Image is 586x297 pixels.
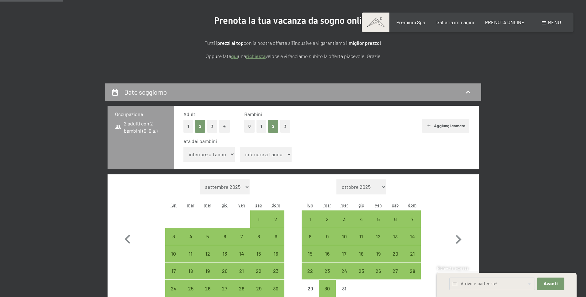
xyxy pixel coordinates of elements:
[319,217,335,232] div: 2
[302,263,319,279] div: Mon Dec 22 2025
[302,245,319,262] div: Mon Dec 15 2025
[199,263,216,279] div: arrivo/check-in possibile
[171,202,177,208] abbr: lunedì
[319,210,336,227] div: Tue Dec 02 2025
[200,234,215,250] div: 5
[370,245,387,262] div: Fri Dec 19 2025
[166,268,182,284] div: 17
[548,19,561,25] span: Menu
[388,251,403,267] div: 20
[336,280,353,297] div: Wed Dec 31 2025
[268,120,278,133] button: 2
[165,263,182,279] div: Mon Nov 17 2025
[250,263,267,279] div: arrivo/check-in possibile
[544,281,558,287] span: Avanti
[267,245,284,262] div: Sun Nov 16 2025
[234,268,250,284] div: 21
[165,280,182,297] div: arrivo/check-in possibile
[404,263,421,279] div: arrivo/check-in possibile
[246,53,266,59] a: richiesta
[375,202,382,208] abbr: venerdì
[267,280,284,297] div: Sun Nov 30 2025
[244,120,255,133] button: 0
[319,280,336,297] div: arrivo/check-in possibile
[370,263,387,279] div: arrivo/check-in possibile
[387,245,404,262] div: Sat Dec 20 2025
[319,245,336,262] div: Tue Dec 16 2025
[200,268,215,284] div: 19
[336,217,352,232] div: 3
[302,245,319,262] div: arrivo/check-in possibile
[268,251,283,267] div: 16
[349,40,380,46] strong: miglior prezzo
[251,268,267,284] div: 22
[387,228,404,245] div: Sat Dec 13 2025
[250,210,267,227] div: Sat Nov 01 2025
[165,263,182,279] div: arrivo/check-in possibile
[272,202,280,208] abbr: domenica
[370,217,386,232] div: 5
[216,263,233,279] div: Thu Nov 20 2025
[251,251,267,267] div: 15
[255,202,262,208] abbr: sabato
[182,263,199,279] div: Tue Nov 18 2025
[165,245,182,262] div: Mon Nov 10 2025
[302,228,319,245] div: arrivo/check-in possibile
[267,263,284,279] div: arrivo/check-in possibile
[302,217,318,232] div: 1
[307,202,313,208] abbr: lunedì
[302,268,318,284] div: 22
[392,202,399,208] abbr: sabato
[233,228,250,245] div: arrivo/check-in possibile
[199,245,216,262] div: Wed Nov 12 2025
[404,245,421,262] div: arrivo/check-in possibile
[251,217,267,232] div: 1
[302,234,318,250] div: 8
[387,263,404,279] div: Sat Dec 27 2025
[387,210,404,227] div: arrivo/check-in possibile
[280,120,291,133] button: 3
[267,228,284,245] div: arrivo/check-in possibile
[319,245,336,262] div: arrivo/check-in possibile
[353,228,370,245] div: Thu Dec 11 2025
[267,263,284,279] div: Sun Nov 23 2025
[183,111,197,117] span: Adulti
[404,217,420,232] div: 7
[244,111,262,117] span: Bambini
[370,245,387,262] div: arrivo/check-in possibile
[233,245,250,262] div: arrivo/check-in possibile
[182,280,199,297] div: Tue Nov 25 2025
[216,228,233,245] div: arrivo/check-in possibile
[336,210,353,227] div: arrivo/check-in possibile
[341,202,348,208] abbr: mercoledì
[217,268,233,284] div: 20
[250,245,267,262] div: Sat Nov 15 2025
[404,234,420,250] div: 14
[319,234,335,250] div: 9
[336,234,352,250] div: 10
[195,120,205,133] button: 2
[217,40,244,46] strong: prezzi al top
[336,251,352,267] div: 17
[319,228,336,245] div: Tue Dec 09 2025
[370,268,386,284] div: 26
[387,245,404,262] div: arrivo/check-in possibile
[353,228,370,245] div: arrivo/check-in possibile
[233,263,250,279] div: arrivo/check-in possibile
[183,251,198,267] div: 11
[267,210,284,227] div: Sun Nov 02 2025
[370,228,387,245] div: Fri Dec 12 2025
[404,263,421,279] div: Sun Dec 28 2025
[204,202,211,208] abbr: mercoledì
[216,245,233,262] div: arrivo/check-in possibile
[216,228,233,245] div: Thu Nov 06 2025
[370,263,387,279] div: Fri Dec 26 2025
[422,119,469,133] button: Aggiungi camera
[233,280,250,297] div: Fri Nov 28 2025
[182,245,199,262] div: arrivo/check-in possibile
[166,234,182,250] div: 3
[353,268,369,284] div: 25
[217,251,233,267] div: 13
[353,251,369,267] div: 18
[233,245,250,262] div: Fri Nov 14 2025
